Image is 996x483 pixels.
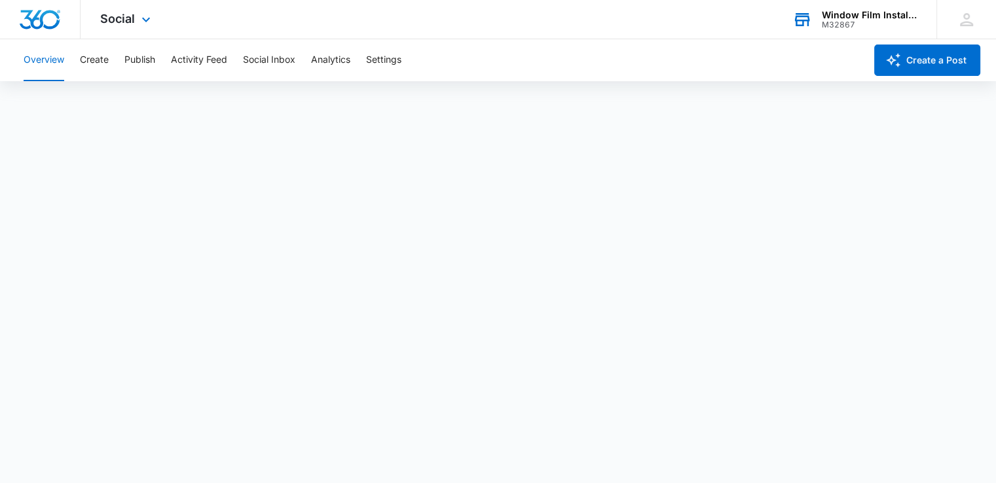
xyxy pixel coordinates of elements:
[311,39,350,81] button: Analytics
[171,39,227,81] button: Activity Feed
[366,39,401,81] button: Settings
[100,12,135,26] span: Social
[80,39,109,81] button: Create
[822,10,917,20] div: account name
[124,39,155,81] button: Publish
[243,39,295,81] button: Social Inbox
[822,20,917,29] div: account id
[874,45,980,76] button: Create a Post
[24,39,64,81] button: Overview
